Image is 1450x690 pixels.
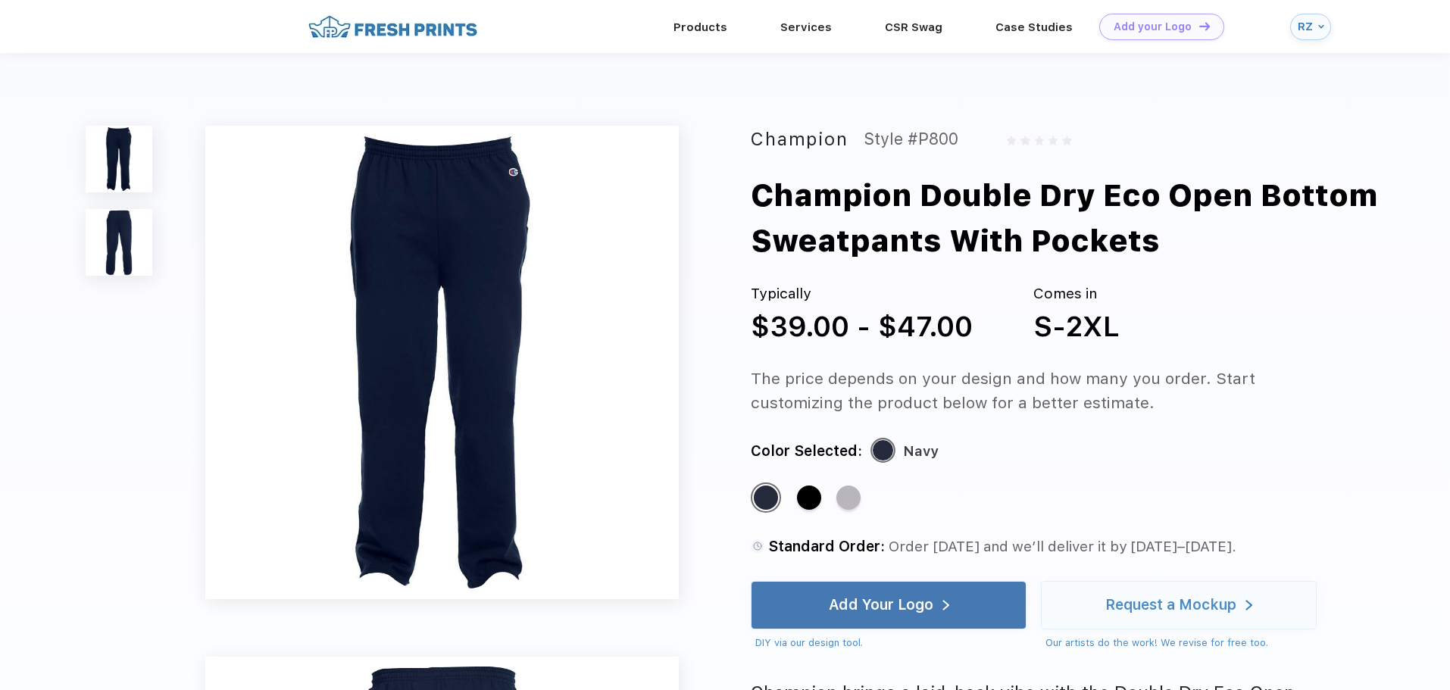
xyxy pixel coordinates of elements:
div: Request a Mockup [1105,598,1236,613]
img: arrow_down_blue.svg [1318,23,1324,30]
div: DIY via our design tool. [755,635,1027,651]
img: func=resize&h=640 [205,126,679,599]
div: $39.00 - $47.00 [751,305,973,348]
div: Navy [754,485,778,510]
div: Our artists do the work! We revise for free too. [1045,635,1317,651]
img: standard order [751,539,764,553]
img: func=resize&h=100 [86,209,152,276]
img: fo%20logo%202.webp [304,14,482,40]
img: gray_star.svg [1035,136,1044,145]
div: Navy [903,439,939,464]
a: Services [780,20,832,34]
a: CSR Swag [885,20,942,34]
span: Order [DATE] and we’ll deliver it by [DATE]–[DATE]. [889,538,1236,555]
div: Champion Double Dry Eco Open Bottom Sweatpants With Pockets [751,173,1403,264]
a: Products [673,20,727,34]
div: S-2XL [1033,305,1120,348]
img: DT [1199,22,1210,30]
div: Comes in [1033,283,1120,305]
div: RZ [1298,20,1314,33]
div: Typically [751,283,973,305]
img: gray_star.svg [1062,136,1071,145]
div: The price depends on your design and how many you order. Start customizing the product below for ... [751,367,1345,415]
img: gray_star.svg [1007,136,1016,145]
img: white arrow [942,600,949,611]
img: white arrow [1245,600,1252,611]
div: Add your Logo [1114,20,1192,33]
img: gray_star.svg [1048,136,1058,145]
div: Black [797,485,821,510]
img: gray_star.svg [1020,136,1030,145]
div: Add Your Logo [829,598,933,613]
div: Style #P800 [864,126,958,153]
div: Color Selected: [751,439,862,464]
div: Champion [751,126,848,153]
img: func=resize&h=100 [86,126,152,192]
span: Standard Order: [768,538,885,555]
div: Light Steel [836,485,861,510]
